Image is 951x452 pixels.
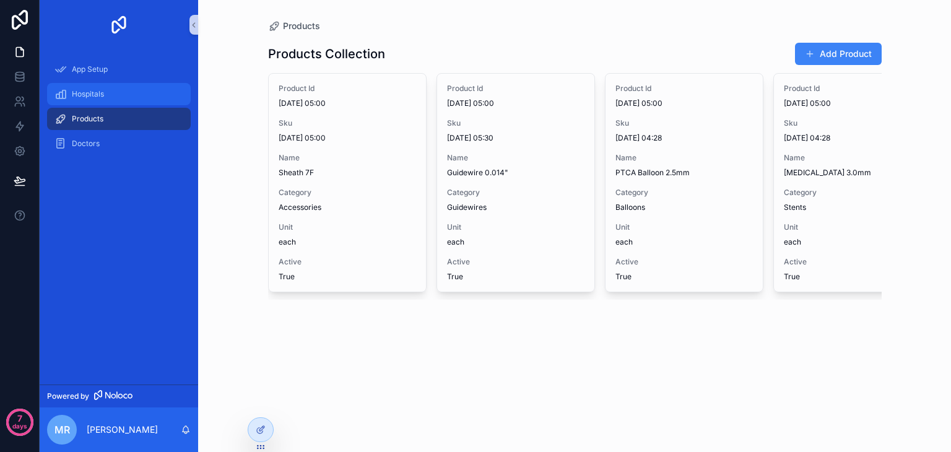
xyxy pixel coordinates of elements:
[17,412,22,425] p: 7
[87,424,158,436] p: [PERSON_NAME]
[279,168,416,178] span: Sheath 7F
[605,73,763,292] a: Product Id[DATE] 05:00Sku[DATE] 04:28NamePTCA Balloon 2.5mmCategoryBalloonsUniteachActiveTrue
[447,84,584,93] span: Product Id
[615,153,753,163] span: Name
[47,83,191,105] a: Hospitals
[447,118,584,128] span: Sku
[447,237,584,247] span: each
[784,257,921,267] span: Active
[615,84,753,93] span: Product Id
[447,188,584,198] span: Category
[268,73,427,292] a: Product Id[DATE] 05:00Sku[DATE] 05:00NameSheath 7FCategoryAccessoriesUniteachActiveTrue
[615,98,753,108] span: [DATE] 05:00
[615,188,753,198] span: Category
[447,168,584,178] span: Guidewire 0.014"
[279,153,416,163] span: Name
[447,133,584,143] span: [DATE] 05:30
[279,188,416,198] span: Category
[279,84,416,93] span: Product Id
[615,222,753,232] span: Unit
[447,98,584,108] span: [DATE] 05:00
[784,133,921,143] span: [DATE] 04:28
[784,188,921,198] span: Category
[615,202,753,212] span: Balloons
[784,202,921,212] span: Stents
[268,20,320,32] a: Products
[615,257,753,267] span: Active
[47,391,89,401] span: Powered by
[47,133,191,155] a: Doctors
[784,153,921,163] span: Name
[72,114,103,124] span: Products
[268,45,385,63] h1: Products Collection
[784,272,921,282] span: True
[795,43,882,65] button: Add Product
[447,272,584,282] span: True
[615,272,753,282] span: True
[784,98,921,108] span: [DATE] 05:00
[447,222,584,232] span: Unit
[615,237,753,247] span: each
[784,84,921,93] span: Product Id
[784,222,921,232] span: Unit
[447,257,584,267] span: Active
[72,139,100,149] span: Doctors
[279,202,416,212] span: Accessories
[615,118,753,128] span: Sku
[447,202,584,212] span: Guidewires
[283,20,320,32] span: Products
[784,118,921,128] span: Sku
[40,385,198,407] a: Powered by
[12,417,27,435] p: days
[773,73,932,292] a: Product Id[DATE] 05:00Sku[DATE] 04:28Name[MEDICAL_DATA] 3.0mmCategoryStentsUniteachActiveTrue
[279,133,416,143] span: [DATE] 05:00
[47,108,191,130] a: Products
[615,168,753,178] span: PTCA Balloon 2.5mm
[436,73,595,292] a: Product Id[DATE] 05:00Sku[DATE] 05:30NameGuidewire 0.014"CategoryGuidewiresUniteachActiveTrue
[279,237,416,247] span: each
[72,89,104,99] span: Hospitals
[279,257,416,267] span: Active
[447,153,584,163] span: Name
[279,98,416,108] span: [DATE] 05:00
[279,118,416,128] span: Sku
[615,133,753,143] span: [DATE] 04:28
[784,168,921,178] span: [MEDICAL_DATA] 3.0mm
[47,58,191,80] a: App Setup
[109,15,129,35] img: App logo
[40,50,198,171] div: scrollable content
[54,422,70,437] span: MR
[279,272,416,282] span: True
[72,64,108,74] span: App Setup
[279,222,416,232] span: Unit
[784,237,921,247] span: each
